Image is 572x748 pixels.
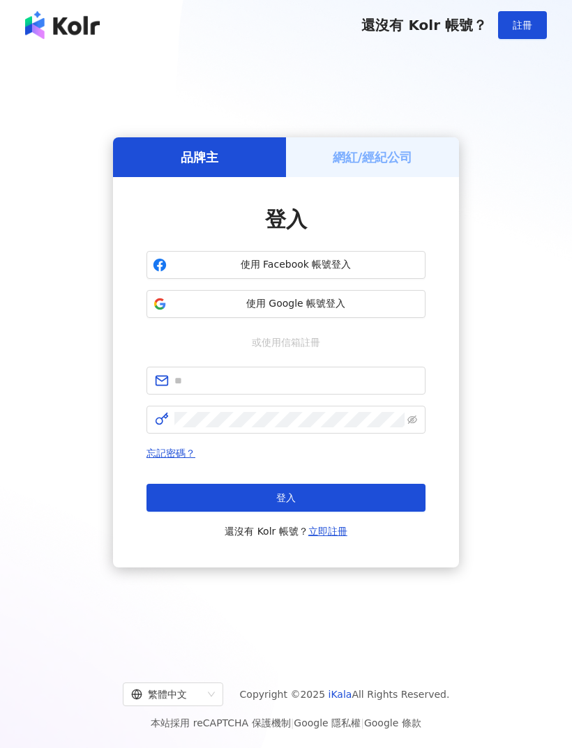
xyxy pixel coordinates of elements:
[181,148,218,166] h5: 品牌主
[407,415,417,425] span: eye-invisible
[151,715,421,731] span: 本站採用 reCAPTCHA 保護機制
[25,11,100,39] img: logo
[225,523,347,540] span: 還沒有 Kolr 帳號？
[294,717,361,728] a: Google 隱私權
[146,290,426,318] button: 使用 Google 帳號登入
[329,689,352,700] a: iKala
[146,484,426,512] button: 登入
[146,448,195,459] a: 忘記密碼？
[498,11,547,39] button: 註冊
[364,717,421,728] a: Google 條款
[513,20,532,31] span: 註冊
[172,297,419,311] span: 使用 Google 帳號登入
[276,492,296,503] span: 登入
[146,251,426,279] button: 使用 Facebook 帳號登入
[361,17,487,33] span: 還沒有 Kolr 帳號？
[308,526,347,537] a: 立即註冊
[131,683,202,705] div: 繁體中文
[172,258,419,272] span: 使用 Facebook 帳號登入
[265,207,307,231] span: 登入
[291,717,294,728] span: |
[240,686,450,703] span: Copyright © 2025 All Rights Reserved.
[333,148,413,166] h5: 網紅/經紀公司
[361,717,364,728] span: |
[242,335,330,350] span: 或使用信箱註冊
